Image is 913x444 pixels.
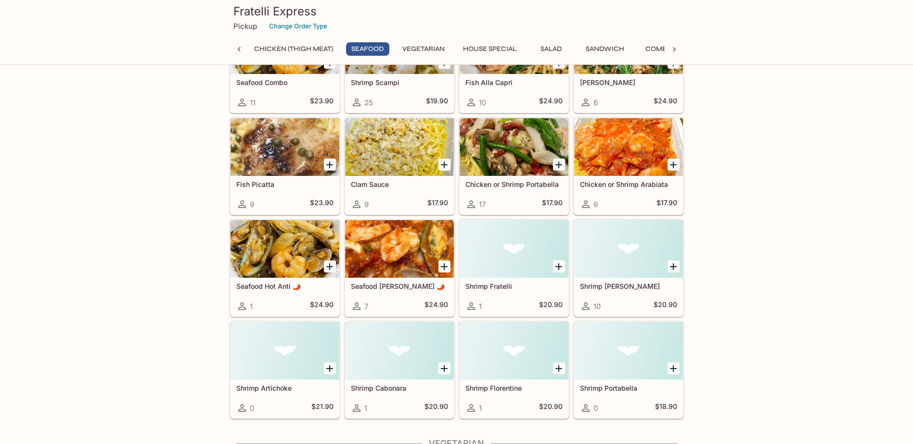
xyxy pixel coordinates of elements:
[656,198,677,210] h5: $17.90
[426,97,448,108] h5: $19.90
[580,384,677,392] h5: Shrimp Portabella
[310,97,334,108] h5: $23.90
[593,404,598,413] span: 0
[574,118,683,215] a: Chicken or Shrimp Arabiata9$17.90
[460,16,568,74] div: Fish Alla Capri
[459,220,569,317] a: Shrimp Fratelli1$20.90
[351,78,448,86] h5: Shrimp Scampi
[465,78,563,86] h5: Fish Alla Capri
[465,180,563,188] h5: Chicken or Shrimp Portabella
[574,16,683,74] div: Fish Basilio
[593,200,598,209] span: 9
[539,97,563,108] h5: $24.90
[574,220,683,278] div: Shrimp Alfredo
[574,321,683,419] a: Shrimp Portabella0$18.90
[427,198,448,210] h5: $17.90
[580,42,630,56] button: Sandwich
[231,220,339,278] div: Seafood Hot Anti 🌶️
[231,322,339,380] div: Shrimp Artichoke
[460,322,568,380] div: Shrimp Florentine
[346,42,389,56] button: Seafood
[580,78,677,86] h5: [PERSON_NAME]
[250,98,256,107] span: 11
[542,198,563,210] h5: $17.90
[539,402,563,414] h5: $20.90
[465,384,563,392] h5: Shrimp Florentine
[438,159,450,171] button: Add Clam Sauce
[593,302,601,311] span: 10
[351,282,448,290] h5: Seafood [PERSON_NAME] 🌶️
[580,282,677,290] h5: Shrimp [PERSON_NAME]
[233,22,257,31] p: Pickup
[424,300,448,312] h5: $24.90
[364,404,367,413] span: 1
[250,302,253,311] span: 1
[236,282,334,290] h5: Seafood Hot Anti 🌶️
[236,384,334,392] h5: Shrimp Artichoke
[345,322,454,380] div: Shrimp Cabonara
[539,300,563,312] h5: $20.90
[236,180,334,188] h5: Fish Picatta
[654,97,677,108] h5: $24.90
[230,118,340,215] a: Fish Picatta9$23.90
[310,300,334,312] h5: $24.90
[574,118,683,176] div: Chicken or Shrimp Arabiata
[574,220,683,317] a: Shrimp [PERSON_NAME]10$20.90
[465,282,563,290] h5: Shrimp Fratelli
[230,321,340,419] a: Shrimp Artichoke0$21.90
[345,220,454,317] a: Seafood [PERSON_NAME] 🌶️7$24.90
[250,404,254,413] span: 0
[459,321,569,419] a: Shrimp Florentine1$20.90
[249,42,338,56] button: Chicken (Thigh Meat)
[364,98,373,107] span: 25
[424,402,448,414] h5: $20.90
[231,118,339,176] div: Fish Picatta
[236,78,334,86] h5: Seafood Combo
[655,402,677,414] h5: $18.90
[460,220,568,278] div: Shrimp Fratelli
[265,19,332,34] button: Change Order Type
[438,260,450,272] button: Add Seafood Fra Diavolo 🌶️
[553,260,565,272] button: Add Shrimp Fratelli
[324,362,336,374] button: Add Shrimp Artichoke
[324,260,336,272] button: Add Seafood Hot Anti 🌶️
[324,159,336,171] button: Add Fish Picatta
[351,384,448,392] h5: Shrimp Cabonara
[351,180,448,188] h5: Clam Sauce
[250,200,254,209] span: 9
[553,362,565,374] button: Add Shrimp Florentine
[364,302,368,311] span: 7
[574,322,683,380] div: Shrimp Portabella
[593,98,598,107] span: 6
[230,220,340,317] a: Seafood Hot Anti 🌶️1$24.90
[345,118,454,215] a: Clam Sauce9$17.90
[668,362,680,374] button: Add Shrimp Portabella
[479,200,486,209] span: 17
[553,159,565,171] button: Add Chicken or Shrimp Portabella
[654,300,677,312] h5: $20.90
[345,220,454,278] div: Seafood Fra Diavolo 🌶️
[345,16,454,74] div: Shrimp Scampi
[637,42,681,56] button: Combo
[668,260,680,272] button: Add Shrimp Alfredo
[668,159,680,171] button: Add Chicken or Shrimp Arabiata
[311,402,334,414] h5: $21.90
[397,42,450,56] button: Vegetarian
[231,16,339,74] div: Seafood Combo
[460,118,568,176] div: Chicken or Shrimp Portabella
[580,180,677,188] h5: Chicken or Shrimp Arabiata
[479,404,482,413] span: 1
[438,362,450,374] button: Add Shrimp Cabonara
[233,4,680,19] h3: Fratelli Express
[479,98,486,107] span: 10
[310,198,334,210] h5: $23.90
[529,42,573,56] button: Salad
[345,118,454,176] div: Clam Sauce
[458,42,522,56] button: House Special
[364,200,369,209] span: 9
[345,321,454,419] a: Shrimp Cabonara1$20.90
[459,118,569,215] a: Chicken or Shrimp Portabella17$17.90
[479,302,482,311] span: 1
